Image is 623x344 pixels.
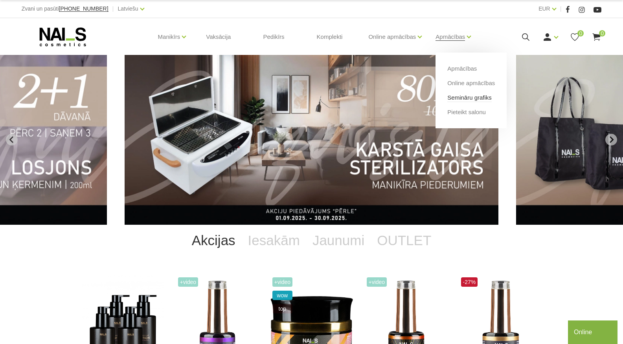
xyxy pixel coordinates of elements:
[605,134,617,146] button: Next slide
[178,277,198,287] span: +Video
[272,277,293,287] span: +Video
[59,5,108,12] span: [PHONE_NUMBER]
[125,55,498,225] li: 6 of 12
[577,30,584,36] span: 0
[368,21,416,53] a: Online apmācības
[200,18,237,56] a: Vaksācija
[6,134,18,146] button: Previous slide
[447,64,477,73] a: Apmācības
[447,108,486,116] a: Pieteikt salonu
[570,32,580,42] a: 0
[158,21,180,53] a: Manikīrs
[272,291,293,300] span: wow
[306,225,371,256] a: Jaunumi
[257,18,290,56] a: Pedikīrs
[22,4,108,14] div: Zvani un pasūti
[599,30,605,36] span: 0
[461,277,478,287] span: -27%
[436,21,465,53] a: Apmācības
[112,4,114,14] span: |
[447,93,492,102] a: Semināru grafiks
[371,225,437,256] a: OUTLET
[367,277,387,287] span: +Video
[272,304,293,313] span: top
[568,319,619,344] iframe: chat widget
[560,4,562,14] span: |
[242,225,306,256] a: Iesakām
[118,4,138,13] a: Latviešu
[186,225,242,256] a: Akcijas
[538,4,550,13] a: EUR
[592,32,601,42] a: 0
[311,18,349,56] a: Komplekti
[447,79,495,87] a: Online apmācības
[59,6,108,12] a: [PHONE_NUMBER]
